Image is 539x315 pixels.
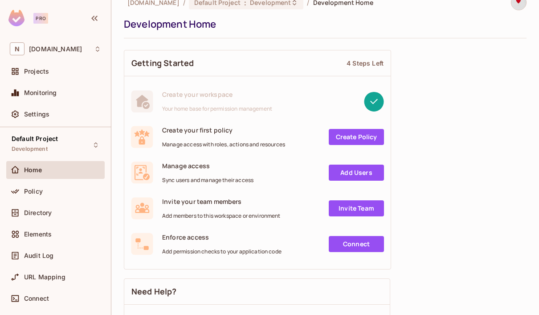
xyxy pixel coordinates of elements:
span: Connect [24,295,49,302]
span: URL Mapping [24,274,65,281]
span: Monitoring [24,89,57,96]
div: Development Home [124,17,522,31]
span: Audit Log [24,252,53,259]
span: Add permission checks to your application code [162,248,282,255]
span: Getting Started [131,58,194,69]
div: 4 Steps Left [347,59,384,67]
span: Create your first policy [162,126,285,134]
span: N [10,42,24,55]
span: Projects [24,68,49,75]
span: Manage access [162,162,253,170]
span: Create your workspace [162,90,272,99]
span: Your home base for permission management [162,105,272,112]
span: Directory [24,209,52,216]
a: Add Users [329,165,384,181]
span: Home [24,166,42,174]
span: Workspace: naver.com [29,46,82,53]
span: Elements [24,231,52,238]
span: Default Project [12,135,58,142]
span: Need Help? [131,286,177,297]
span: Enforce access [162,233,282,241]
a: Invite Team [329,200,384,216]
span: Settings [24,111,49,118]
span: Invite your team members [162,197,281,206]
div: Pro [33,13,48,24]
a: Connect [329,236,384,252]
span: Development [12,145,48,153]
span: Policy [24,188,43,195]
span: Add members to this workspace or environment [162,212,281,220]
span: Manage access with roles, actions and resources [162,141,285,148]
span: Sync users and manage their access [162,177,253,184]
a: Create Policy [329,129,384,145]
img: SReyMgAAAABJRU5ErkJggg== [8,10,24,26]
